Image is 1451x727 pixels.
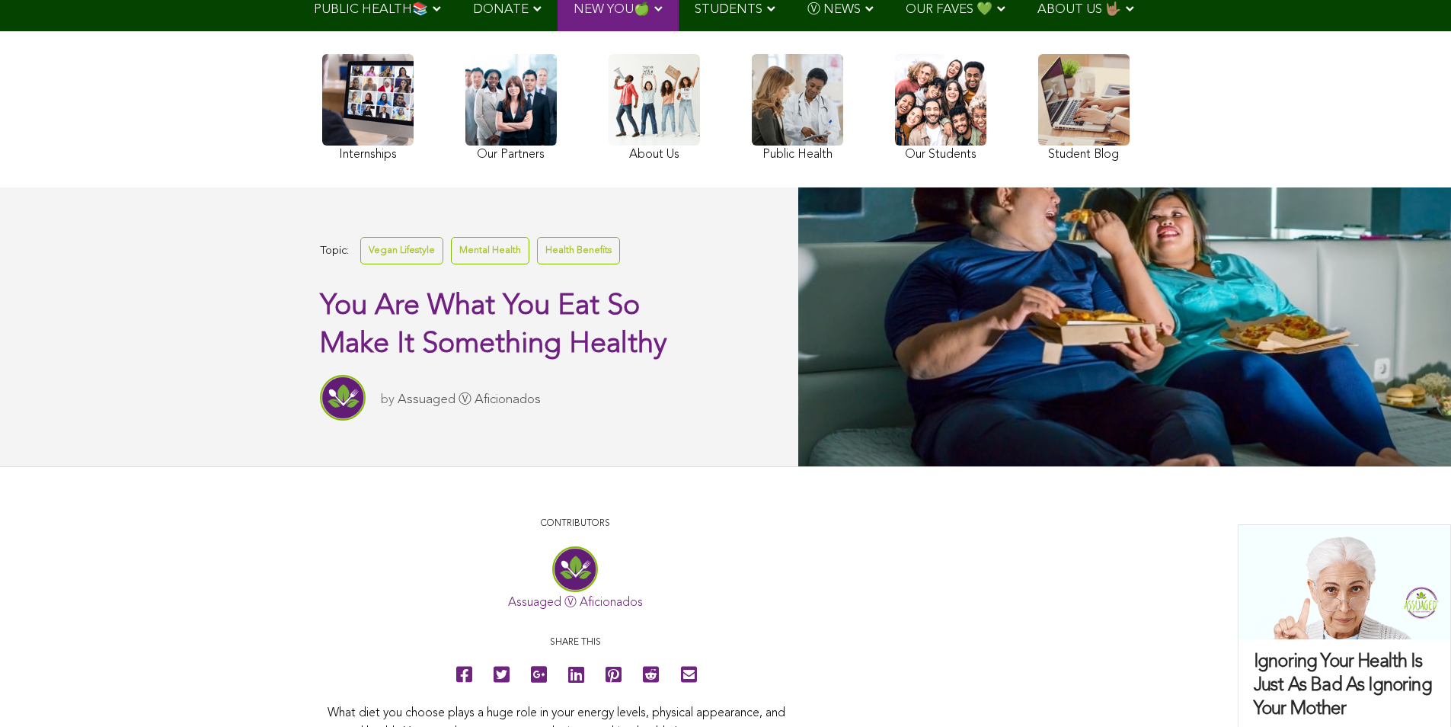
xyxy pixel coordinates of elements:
[360,237,443,264] a: Vegan Lifestyle
[320,375,366,421] img: Assuaged Ⓥ Aficionados
[807,3,861,16] span: Ⓥ NEWS
[328,517,823,531] p: CONTRIBUTORS
[906,3,992,16] span: OUR FAVES 💚
[314,3,428,16] span: PUBLIC HEALTH📚
[398,393,541,406] a: Assuaged Ⓥ Aficionados
[320,292,667,359] span: You Are What You Eat So Make It Something Healthy
[1375,654,1451,727] iframe: Chat Widget
[328,636,823,650] p: Share this
[508,597,643,609] a: Assuaged Ⓥ Aficionados
[537,237,620,264] a: Health Benefits
[695,3,762,16] span: STUDENTS
[320,241,349,261] span: Topic:
[451,237,529,264] a: Mental Health
[473,3,529,16] span: DONATE
[1037,3,1121,16] span: ABOUT US 🤟🏽
[574,3,650,16] span: NEW YOU🍏
[381,393,395,406] span: by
